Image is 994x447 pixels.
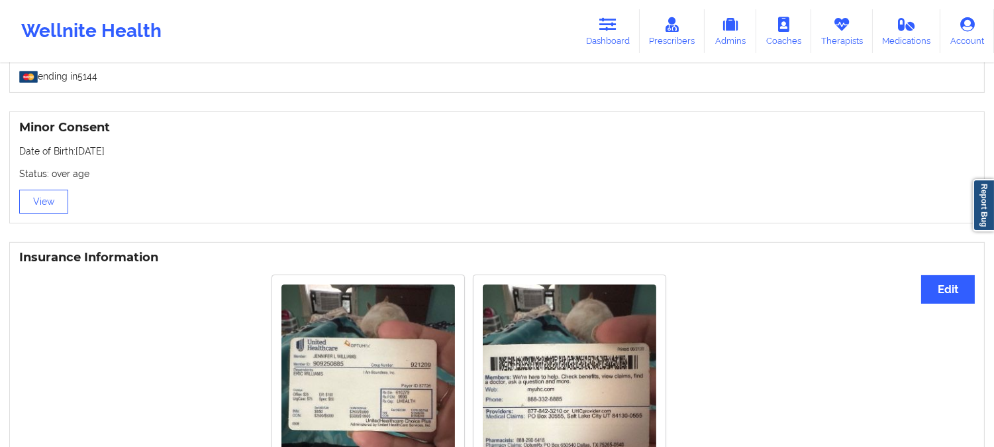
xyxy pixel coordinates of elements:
a: Medications [873,9,941,53]
a: Admins [705,9,756,53]
button: View [19,190,68,214]
a: Report Bug [973,179,994,231]
a: Therapists [811,9,873,53]
a: Dashboard [576,9,640,53]
h3: Insurance Information [19,250,975,265]
a: Prescribers [640,9,705,53]
p: Date of Birth: [DATE] [19,145,975,158]
p: Status: over age [19,167,975,180]
p: ending in 5144 [19,64,975,83]
a: Coaches [756,9,811,53]
a: Account [940,9,994,53]
button: Edit [921,275,975,304]
h3: Minor Consent [19,120,975,135]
